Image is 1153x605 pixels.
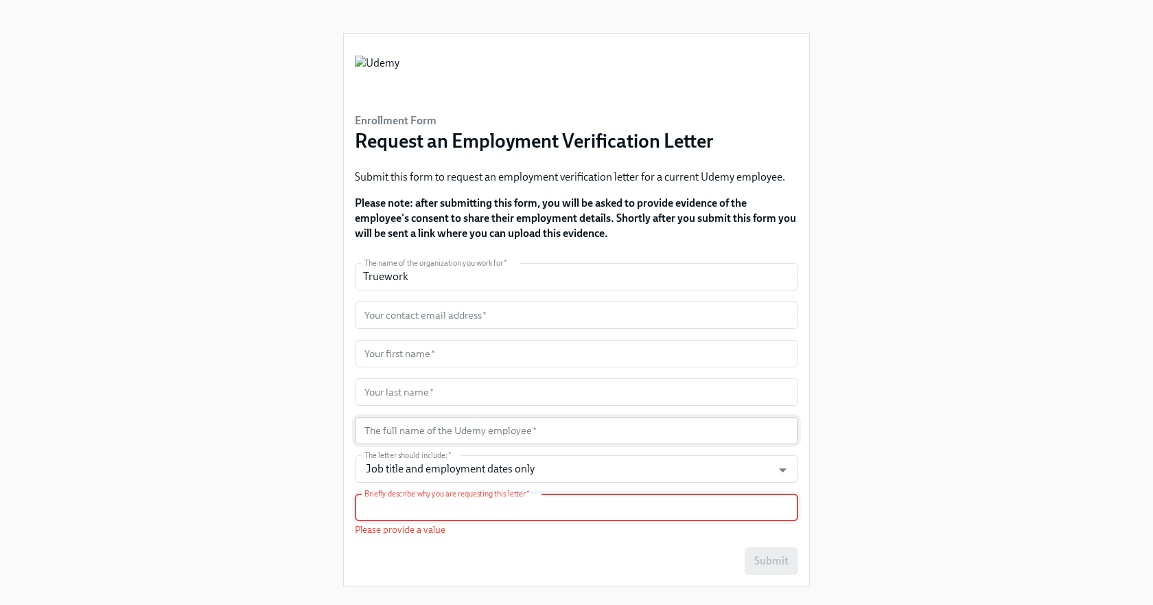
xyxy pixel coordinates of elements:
[355,128,714,153] h3: Request an Employment Verification Letter
[355,170,798,185] p: Submit this form to request an employment verification letter for a current Udemy employee.
[772,459,793,481] button: Open
[355,56,399,97] img: Udemy
[355,196,796,240] strong: Please note: after submitting this form, you will be asked to provide evidence of the employee's ...
[355,523,798,536] p: Please provide a value
[355,113,714,128] h6: Enrollment Form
